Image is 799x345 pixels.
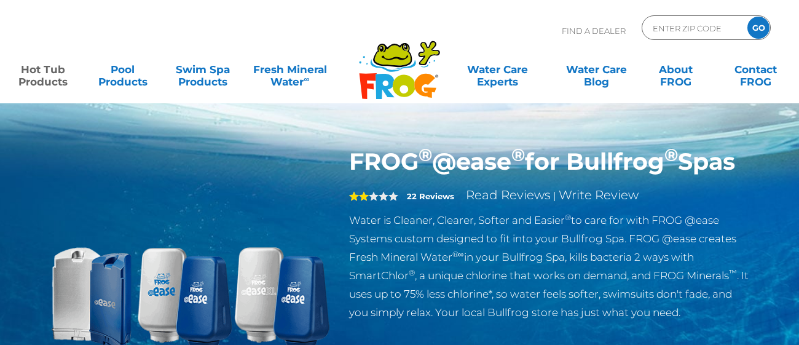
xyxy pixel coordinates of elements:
[447,57,548,82] a: Water CareExperts
[725,57,787,82] a: ContactFROG
[409,268,415,277] sup: ®
[349,191,369,201] span: 2
[12,57,74,82] a: Hot TubProducts
[511,144,525,165] sup: ®
[729,268,737,277] sup: ™
[565,213,571,222] sup: ®
[466,188,551,202] a: Read Reviews
[349,148,750,176] h1: FROG @ease for Bullfrog Spas
[251,57,329,82] a: Fresh MineralWater∞
[452,250,464,259] sup: ®∞
[304,74,309,84] sup: ∞
[664,144,678,165] sup: ®
[352,25,447,100] img: Frog Products Logo
[92,57,154,82] a: PoolProducts
[171,57,234,82] a: Swim SpaProducts
[562,15,626,46] p: Find A Dealer
[407,191,454,201] strong: 22 Reviews
[565,57,628,82] a: Water CareBlog
[747,17,769,39] input: GO
[559,188,639,202] a: Write Review
[645,57,707,82] a: AboutFROG
[419,144,432,165] sup: ®
[553,190,556,202] span: |
[349,211,750,322] p: Water is Cleaner, Clearer, Softer and Easier to care for with FROG @ease Systems custom designed ...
